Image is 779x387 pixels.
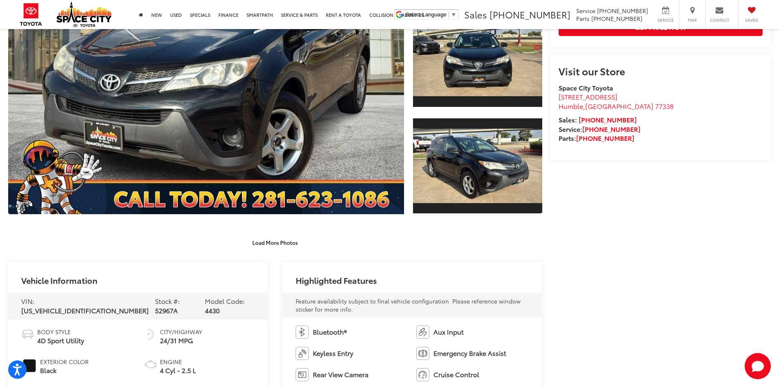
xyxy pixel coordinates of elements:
button: Toggle Chat Window [745,353,771,379]
span: Stock #: [155,296,180,306]
img: Aux Input [416,326,429,339]
a: Select Language​ [406,11,456,18]
span: #151414 [23,359,36,372]
img: Bluetooth® [296,326,309,339]
span: Exterior Color [40,358,89,366]
span: Feature availability subject to final vehicle configuration. Please reference window sticker for ... [296,297,521,313]
span: Service [656,17,675,23]
span: Sales: [559,115,577,124]
a: [PHONE_NUMBER] [576,133,634,143]
svg: Start Chat [745,353,771,379]
span: 52967A [155,306,178,315]
img: 2013 Toyota RAV4 LE [411,22,543,96]
span: Bluetooth® [313,327,347,337]
strong: Space City Toyota [559,83,613,92]
img: Space City Toyota [56,2,112,27]
span: 4 Cyl - 2.5 L [160,366,196,375]
span: [PHONE_NUMBER] [597,7,648,15]
span: Contact [710,17,729,23]
span: [PHONE_NUMBER] [489,8,570,21]
span: [STREET_ADDRESS] [559,92,617,101]
span: Cruise Control [433,370,479,379]
img: Emergency Brake Assist [416,347,429,360]
span: Select Language [406,11,447,18]
span: 24/31 MPG [160,336,202,345]
strong: Service: [559,124,640,134]
span: [GEOGRAPHIC_DATA] [585,101,653,111]
img: Cruise Control [416,368,429,381]
a: [PHONE_NUMBER] [579,115,637,124]
span: Engine [160,358,196,366]
a: [PHONE_NUMBER] [582,124,640,134]
span: Aux Input [433,327,464,337]
img: 2013 Toyota RAV4 LE [411,129,543,203]
span: Saved [743,17,761,23]
span: Model Code: [205,296,245,306]
img: Fuel Economy [144,328,157,341]
h2: Vehicle Information [21,276,97,285]
span: 77338 [655,101,673,111]
span: [US_VEHICLE_IDENTIFICATION_NUMBER] [21,306,149,315]
span: VIN: [21,296,34,306]
span: 4430 [205,306,220,315]
span: Service [576,7,595,15]
h2: Visit our Store [559,66,763,76]
span: ▼ [451,11,456,18]
span: Body Style [37,328,84,336]
a: Expand Photo 1 [413,11,542,108]
span: Keyless Entry [313,349,353,358]
a: [STREET_ADDRESS] Humble,[GEOGRAPHIC_DATA] 77338 [559,92,673,111]
span: 4D Sport Utility [37,336,84,345]
img: Rear View Camera [296,368,309,381]
span: Humble [559,101,583,111]
img: Keyless Entry [296,347,309,360]
button: Load More Photos [247,235,303,249]
span: [PHONE_NUMBER] [591,14,642,23]
span: , [559,101,673,111]
a: Expand Photo 2 [413,118,542,215]
span: Black [40,366,89,375]
h2: Highlighted Features [296,276,377,285]
span: Rear View Camera [313,370,368,379]
strong: Parts: [559,133,634,143]
span: Sales [464,8,487,21]
span: Map [683,17,701,23]
span: Emergency Brake Assist [433,349,506,358]
span: City/Highway [160,328,202,336]
span: Parts [576,14,590,23]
